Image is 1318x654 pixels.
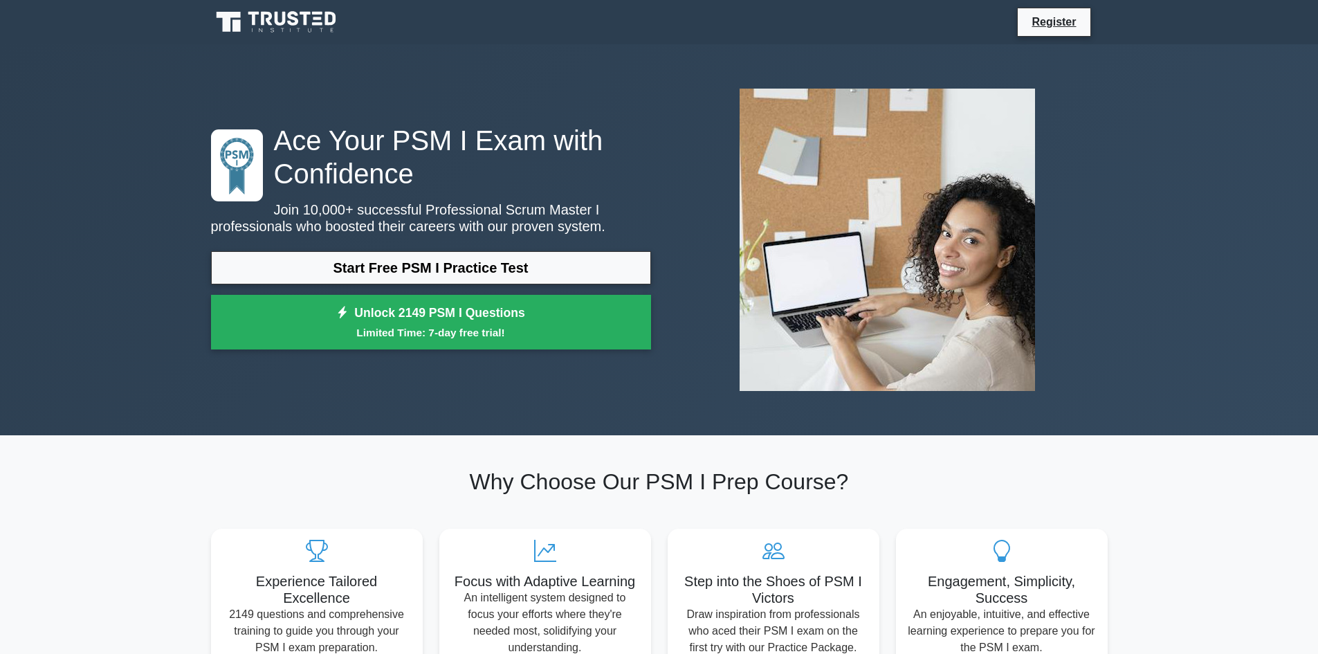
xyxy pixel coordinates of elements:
[450,573,640,590] h5: Focus with Adaptive Learning
[907,573,1097,606] h5: Engagement, Simplicity, Success
[211,124,651,190] h1: Ace Your PSM I Exam with Confidence
[211,201,651,235] p: Join 10,000+ successful Professional Scrum Master I professionals who boosted their careers with ...
[222,573,412,606] h5: Experience Tailored Excellence
[228,325,634,340] small: Limited Time: 7-day free trial!
[211,295,651,350] a: Unlock 2149 PSM I QuestionsLimited Time: 7-day free trial!
[211,469,1108,495] h2: Why Choose Our PSM I Prep Course?
[679,573,868,606] h5: Step into the Shoes of PSM I Victors
[211,251,651,284] a: Start Free PSM I Practice Test
[1023,13,1084,30] a: Register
